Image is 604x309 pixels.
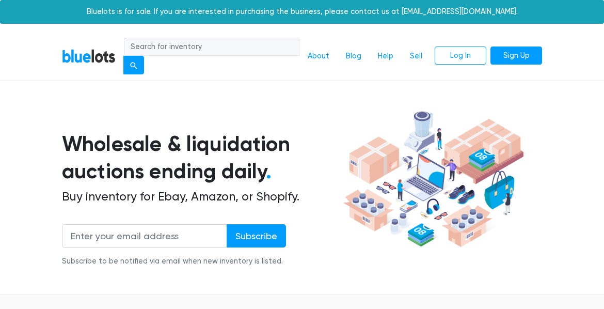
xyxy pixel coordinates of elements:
a: Blog [338,47,370,66]
input: Enter your email address [62,224,227,248]
span: . [266,159,272,184]
input: Search for inventory [124,38,299,56]
h1: Wholesale & liquidation auctions ending daily [62,130,340,185]
div: Subscribe to be notified via email when new inventory is listed. [62,256,286,267]
a: Sign Up [490,47,542,65]
input: Subscribe [227,224,286,248]
a: About [299,47,338,66]
a: Log In [435,47,486,65]
h2: Buy inventory for Ebay, Amazon, or Shopify. [62,190,340,204]
a: Help [370,47,402,66]
a: BlueLots [62,49,116,64]
a: Sell [402,47,431,66]
img: hero-ee84e7d0318cb26816c560f6b4441b76977f77a177738b4e94f68c95b2b83dbb.png [340,107,527,251]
